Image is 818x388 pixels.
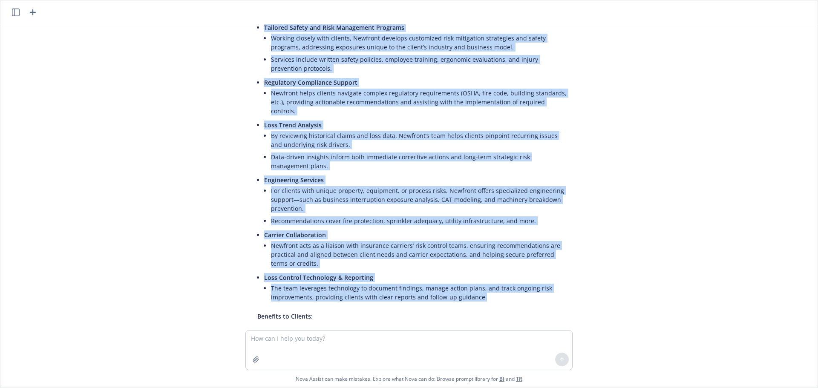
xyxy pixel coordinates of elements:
[271,87,567,117] li: Newfront helps clients navigate complex regulatory requirements (OSHA, fire code, building standa...
[264,176,324,184] span: Engineering Services
[264,328,567,340] li: Fewer workplace incidents, legal claims, and insurance losses
[271,32,567,53] li: Working closely with clients, Newfront develops customized risk mitigation strategies and safety ...
[264,231,326,239] span: Carrier Collaboration
[264,23,404,32] span: Tailored Safety and Risk Management Programs
[271,184,567,215] li: For clients with unique property, equipment, or process risks, Newfront offers specialized engine...
[296,370,522,388] span: Nova Assist can make mistakes. Explore what Nova can do: Browse prompt library for and
[271,53,567,75] li: Services include written safety policies, employee training, ergonomic evaluations, and injury pr...
[257,312,313,320] span: Benefits to Clients:
[499,375,504,382] a: BI
[271,215,567,227] li: Recommendations cover fire protection, sprinkler adequacy, utility infrastructure, and more.
[271,282,567,303] li: The team leverages technology to document findings, manage action plans, and track ongoing risk i...
[264,78,357,86] span: Regulatory Compliance Support
[264,121,322,129] span: Loss Trend Analysis
[271,239,567,270] li: Newfront acts as a liaison with insurance carriers’ risk control teams, ensuring recommendations ...
[271,151,567,172] li: Data-driven insights inform both immediate corrective actions and long-term strategic risk manage...
[271,129,567,151] li: By reviewing historical claims and loss data, Newfront’s team helps clients pinpoint recurring is...
[516,375,522,382] a: TR
[264,273,373,282] span: Loss Control Technology & Reporting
